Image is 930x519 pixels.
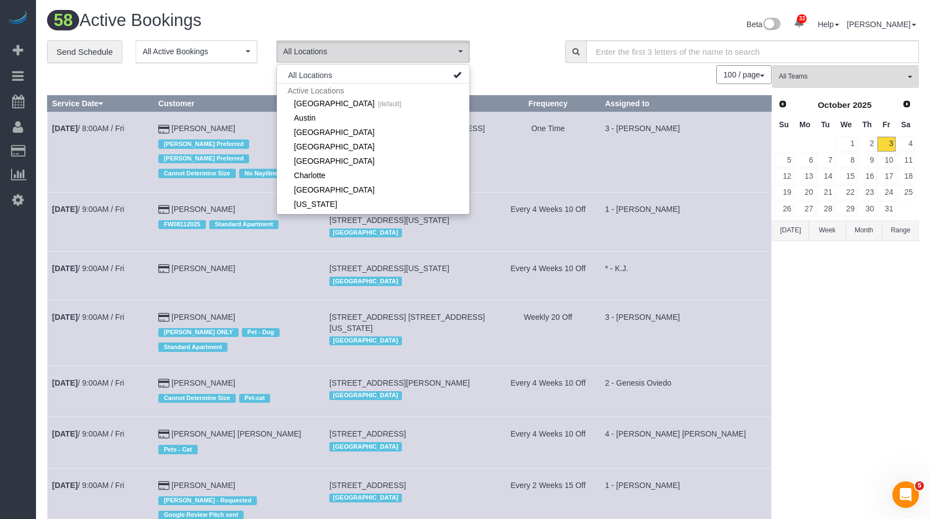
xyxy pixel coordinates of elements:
[877,169,896,184] a: 17
[277,125,469,139] a: [GEOGRAPHIC_DATA]
[858,137,876,152] a: 2
[329,336,402,345] span: [GEOGRAPHIC_DATA]
[329,229,402,237] span: [GEOGRAPHIC_DATA]
[325,192,496,251] td: Service location
[153,96,324,112] th: Customer
[794,185,815,200] a: 20
[772,220,809,241] button: [DATE]
[158,126,169,133] i: Credit Card Payment
[877,201,896,216] a: 31
[779,120,789,129] span: Sunday
[817,185,835,200] a: 21
[172,124,235,133] a: [PERSON_NAME]
[897,137,915,152] a: 4
[277,197,469,211] li: New Jersey
[496,300,601,366] td: Frequency
[325,252,496,300] td: Service location
[774,185,793,200] a: 19
[52,481,77,490] b: [DATE]
[52,205,124,214] a: [DATE]/ 9:00AM / Fri
[277,183,469,197] a: [GEOGRAPHIC_DATA]
[329,481,406,490] span: [STREET_ADDRESS]
[52,313,77,321] b: [DATE]
[600,252,771,300] td: Assigned to
[52,205,77,214] b: [DATE]
[858,169,876,184] a: 16
[277,197,469,211] a: [US_STATE]
[52,313,124,321] a: [DATE]/ 9:00AM / Fri
[48,300,154,366] td: Schedule date
[153,112,324,192] td: Customer
[172,378,235,387] a: [PERSON_NAME]
[600,112,771,192] td: Assigned to
[239,394,271,403] span: Pet-cat
[877,153,896,168] a: 10
[375,100,401,108] small: [default]
[158,496,257,505] span: [PERSON_NAME] - Requested
[158,206,169,214] i: Credit Card Payment
[774,153,793,168] a: 5
[52,429,124,438] a: [DATE]/ 9:00AM / Fri
[172,313,235,321] a: [PERSON_NAME]
[277,125,469,139] li: Boston
[835,185,856,200] a: 22
[847,20,916,29] a: [PERSON_NAME]
[877,185,896,200] a: 24
[716,65,772,84] button: 100 / page
[901,120,911,129] span: Saturday
[143,46,243,57] span: All Active Bookings
[325,417,496,468] td: Service location
[239,169,283,178] span: No Nayiline
[882,220,919,241] button: Range
[600,300,771,366] td: Assigned to
[172,429,301,438] a: [PERSON_NAME] [PERSON_NAME]
[158,380,169,387] i: Credit Card Payment
[7,11,29,27] a: Automaid Logo
[48,366,154,417] td: Schedule date
[136,40,257,63] button: All Active Bookings
[915,481,924,490] span: 5
[496,366,601,417] td: Frequency
[209,220,278,229] span: Standard Apartment
[277,111,469,125] a: Austin
[277,83,469,98] span: Active Locations
[48,417,154,468] td: Schedule date
[153,366,324,417] td: Customer
[153,417,324,468] td: Customer
[47,11,475,30] h1: Active Bookings
[158,482,169,490] i: Credit Card Payment
[892,481,919,508] iframe: Intercom live chat
[496,112,601,192] td: Frequency
[329,334,491,348] div: Location
[329,378,470,387] span: [STREET_ADDRESS][PERSON_NAME]
[276,40,470,63] button: All Locations
[858,153,876,168] a: 9
[774,201,793,216] a: 26
[899,97,914,112] a: Next
[52,124,77,133] b: [DATE]
[325,366,496,417] td: Service location
[277,96,469,111] a: [GEOGRAPHIC_DATA]
[277,154,469,168] a: [GEOGRAPHIC_DATA]
[158,342,228,351] span: Standard Apartment
[277,139,469,154] a: [GEOGRAPHIC_DATA]
[778,100,787,108] span: Prev
[158,430,169,438] i: Credit Card Payment
[897,185,915,200] a: 25
[158,154,249,163] span: [PERSON_NAME] Preferred
[52,264,77,273] b: [DATE]
[277,154,469,168] li: Brooklyn
[47,10,79,30] span: 58
[283,46,456,57] span: All Locations
[172,264,235,273] a: [PERSON_NAME]
[153,300,324,366] td: Customer
[48,96,154,112] th: Service Date
[242,328,280,337] span: Pet - Dog
[600,417,771,468] td: Assigned to
[846,220,882,241] button: Month
[329,439,491,454] div: Location
[586,40,919,63] input: Enter the first 3 letters of the name to search
[52,429,77,438] b: [DATE]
